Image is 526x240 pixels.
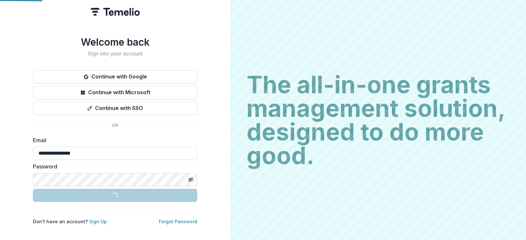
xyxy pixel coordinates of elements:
[33,218,107,225] p: Don't have an account?
[89,219,107,224] a: Sign Up
[33,70,197,83] button: Continue with Google
[33,102,197,115] button: Continue with SSO
[33,86,197,99] button: Continue with Microsoft
[33,36,197,48] h1: Welcome back
[33,51,197,57] h2: Sign into your account
[185,174,196,185] button: Toggle password visibility
[33,136,193,144] label: Email
[90,8,140,16] img: Temelio
[33,163,193,170] label: Password
[159,219,197,224] a: Forgot Password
